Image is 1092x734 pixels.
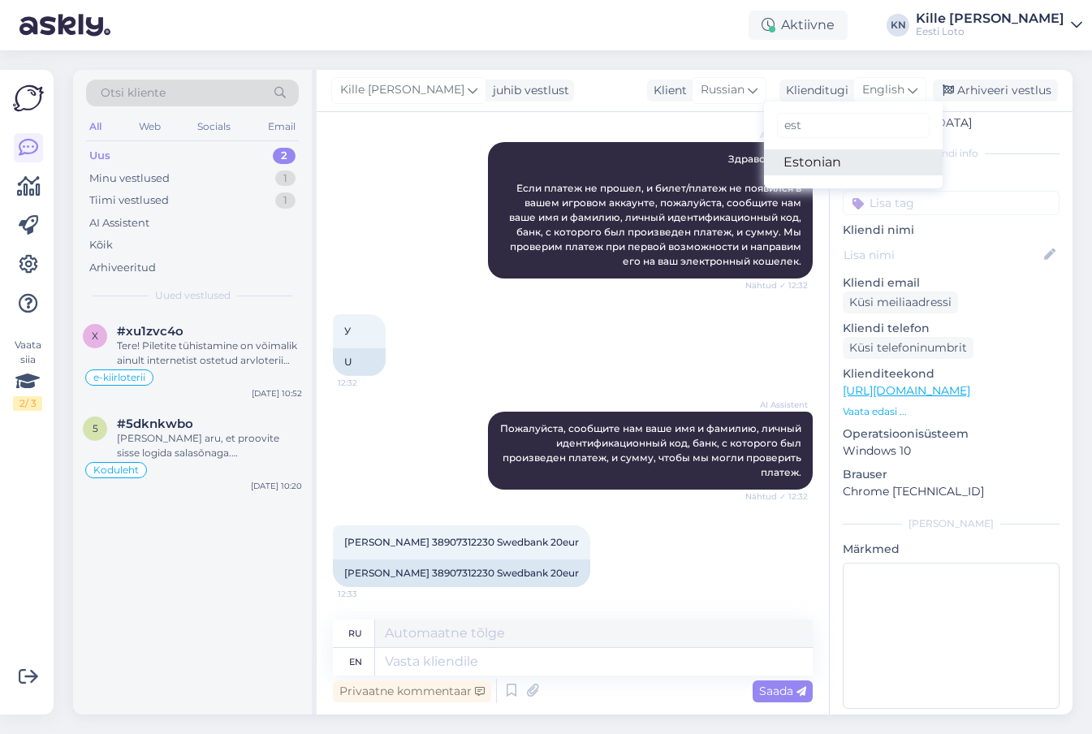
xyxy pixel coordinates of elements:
div: 2 / 3 [13,396,42,411]
span: Koduleht [93,465,139,475]
div: ru [348,620,362,647]
p: Kliendi tag'id [843,171,1060,188]
span: #5dknkwbo [117,417,193,431]
div: Vaata siia [13,338,42,411]
div: 2 [273,148,296,164]
div: Eesti Loto [916,25,1064,38]
input: Kirjuta, millist tag'i otsid [777,113,930,138]
img: Askly Logo [13,83,44,114]
div: Tere! Piletite tühistamine on võimalik ainult internetist ostetud arvloterii piletite puhul ning ... [117,339,302,368]
div: [PERSON_NAME] 38907312230 Swedbank 20eur [333,559,590,587]
div: Tiimi vestlused [89,192,169,209]
span: 12:32 [338,377,399,389]
input: Lisa tag [843,191,1060,215]
span: Saada [759,684,806,698]
span: Nähtud ✓ 12:32 [745,279,808,291]
span: #xu1zvc4o [117,324,183,339]
div: Arhiveeri vestlus [933,80,1058,101]
p: Chrome [TECHNICAL_ID] [843,483,1060,500]
div: [PERSON_NAME] [843,516,1060,531]
div: KN [887,14,909,37]
span: Otsi kliente [101,84,166,101]
p: Kliendi email [843,274,1060,291]
div: Küsi telefoninumbrit [843,337,973,359]
span: x [92,330,98,342]
div: Klienditugi [779,82,848,99]
span: AI Assistent [747,129,808,141]
div: 1 [275,192,296,209]
span: Russian [701,81,745,99]
div: All [86,116,105,137]
p: Vaata edasi ... [843,404,1060,419]
p: Klienditeekond [843,365,1060,382]
div: Kille [PERSON_NAME] [916,12,1064,25]
a: [URL][DOMAIN_NAME] [843,383,970,398]
div: Minu vestlused [89,171,170,187]
a: Kille [PERSON_NAME]Eesti Loto [916,12,1082,38]
div: Uus [89,148,110,164]
span: Nähtud ✓ 12:32 [745,490,808,503]
div: en [349,648,362,676]
div: Arhiveeritud [89,260,156,276]
p: Märkmed [843,541,1060,558]
div: U [333,348,386,376]
span: Пожалуйста, сообщите нам ваше имя и фамилию, личный идентификационный код, банк, с которого был п... [500,422,804,478]
div: [GEOGRAPHIC_DATA], [GEOGRAPHIC_DATA] [848,97,1043,132]
span: e-kiirloterii [93,373,145,382]
span: English [862,81,904,99]
p: Kliendi nimi [843,222,1060,239]
div: Web [136,116,164,137]
input: Lisa nimi [844,246,1041,264]
div: Email [265,116,299,137]
p: Kliendi telefon [843,320,1060,337]
div: 1 [275,171,296,187]
div: [DATE] 10:52 [252,387,302,399]
div: Socials [194,116,234,137]
span: 12:33 [338,588,399,600]
div: Kõik [89,237,113,253]
span: [PERSON_NAME] 38907312230 Swedbank 20eur [344,536,579,548]
div: Kliendi info [843,146,1060,161]
div: [PERSON_NAME] aru, et proovite sisse logida salasõnaga. [PERSON_NAME] unustanud mängukonto kasuta... [117,431,302,460]
div: Küsi meiliaadressi [843,291,958,313]
div: [DATE] 10:20 [251,480,302,492]
span: У [344,325,351,337]
span: Kille [PERSON_NAME] [340,81,464,99]
p: Operatsioonisüsteem [843,425,1060,443]
span: AI Assistent [747,399,808,411]
span: Uued vestlused [155,288,231,303]
p: Windows 10 [843,443,1060,460]
p: Brauser [843,466,1060,483]
a: Estonian [764,149,943,175]
div: juhib vestlust [486,82,569,99]
div: Klient [647,82,687,99]
span: 5 [93,422,98,434]
div: Aktiivne [749,11,848,40]
div: AI Assistent [89,215,149,231]
div: Privaatne kommentaar [333,680,491,702]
